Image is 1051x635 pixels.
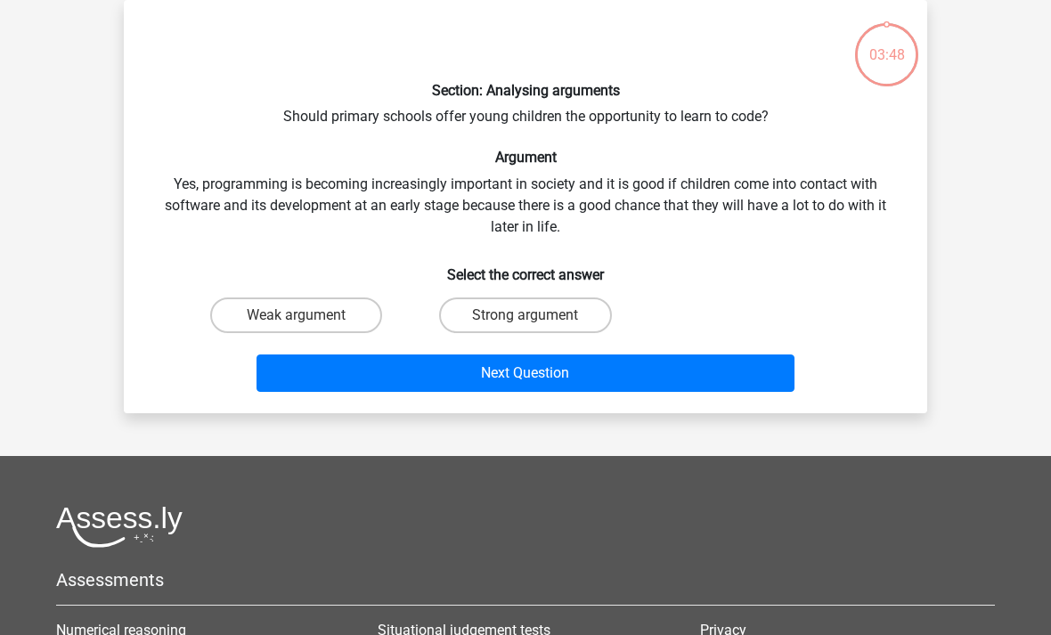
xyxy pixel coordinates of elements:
[56,506,183,548] img: Assessly logo
[152,149,899,166] h6: Argument
[439,297,611,333] label: Strong argument
[257,354,795,392] button: Next Question
[210,297,382,333] label: Weak argument
[131,14,920,399] div: Should primary schools offer young children the opportunity to learn to code? Yes, programming is...
[152,252,899,283] h6: Select the correct answer
[152,82,899,99] h6: Section: Analysing arguments
[853,21,920,66] div: 03:48
[56,569,995,590] h5: Assessments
